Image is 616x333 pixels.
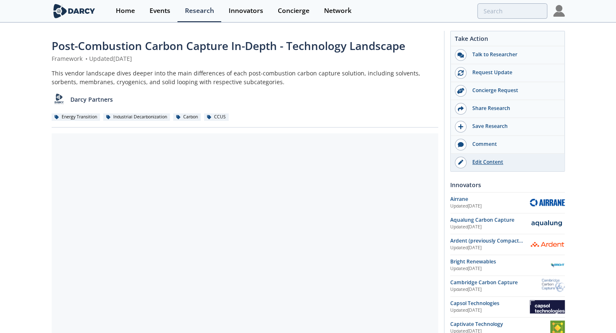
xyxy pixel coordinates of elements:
a: Airrane Updated[DATE] Airrane [450,195,565,210]
div: This vendor landscape dives deeper into the main differences of each post-combustion carbon captu... [52,69,438,86]
img: Bright Renewables [550,258,565,273]
div: Energy Transition [52,113,100,121]
div: Events [150,8,170,14]
a: Cambridge Carbon Capture Updated[DATE] Cambridge Carbon Capture [450,279,565,293]
div: Concierge Request [466,87,560,94]
div: Research [185,8,214,14]
div: Updated [DATE] [450,265,550,272]
div: Edit Content [466,158,560,166]
div: Request Update [466,69,560,76]
div: Comment [466,140,560,148]
div: Aqualung Carbon Capture [450,216,530,224]
img: Cambridge Carbon Capture [542,279,565,293]
div: Home [116,8,135,14]
a: Aqualung Carbon Capture Updated[DATE] Aqualung Carbon Capture [450,216,565,231]
div: Ardent (previously Compact Membrane Systems) [450,237,530,245]
img: Profile [553,5,565,17]
div: Concierge [278,8,309,14]
div: Network [324,8,352,14]
div: Capsol Technologies [450,300,530,307]
div: Updated [DATE] [450,203,530,210]
img: Airrane [530,199,565,206]
a: Edit Content [451,154,564,171]
div: Talk to Researcher [466,51,560,58]
div: Captivate Technology [450,320,550,328]
div: Updated [DATE] [450,286,542,293]
div: Save Research [466,123,560,130]
div: Framework Updated [DATE] [52,54,438,63]
input: Advanced Search [477,3,547,19]
div: Bright Renewables [450,258,550,265]
div: Cambridge Carbon Capture [450,279,542,286]
span: Post-Combustion Carbon Capture In-Depth - Technology Landscape [52,38,405,53]
div: CCUS [204,113,229,121]
div: Carbon [173,113,201,121]
img: Capsol Technologies [530,300,565,313]
a: Bright Renewables Updated[DATE] Bright Renewables [450,258,565,273]
span: • [84,55,89,63]
div: Airrane [450,195,530,203]
div: Innovators [229,8,263,14]
img: Aqualung Carbon Capture [530,219,565,228]
div: Industrial Decarbonization [103,113,170,121]
div: Updated [DATE] [450,245,530,251]
img: logo-wide.svg [52,4,97,18]
img: Ardent (previously Compact Membrane Systems) [530,241,565,248]
a: Ardent (previously Compact Membrane Systems) Updated[DATE] Ardent (previously Compact Membrane Sy... [450,237,565,252]
div: Innovators [450,178,565,192]
div: Share Research [466,105,560,112]
p: Darcy Partners [70,95,113,104]
a: Capsol Technologies Updated[DATE] Capsol Technologies [450,300,565,314]
div: Updated [DATE] [450,224,530,230]
div: Updated [DATE] [450,307,530,314]
div: Take Action [451,34,564,46]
